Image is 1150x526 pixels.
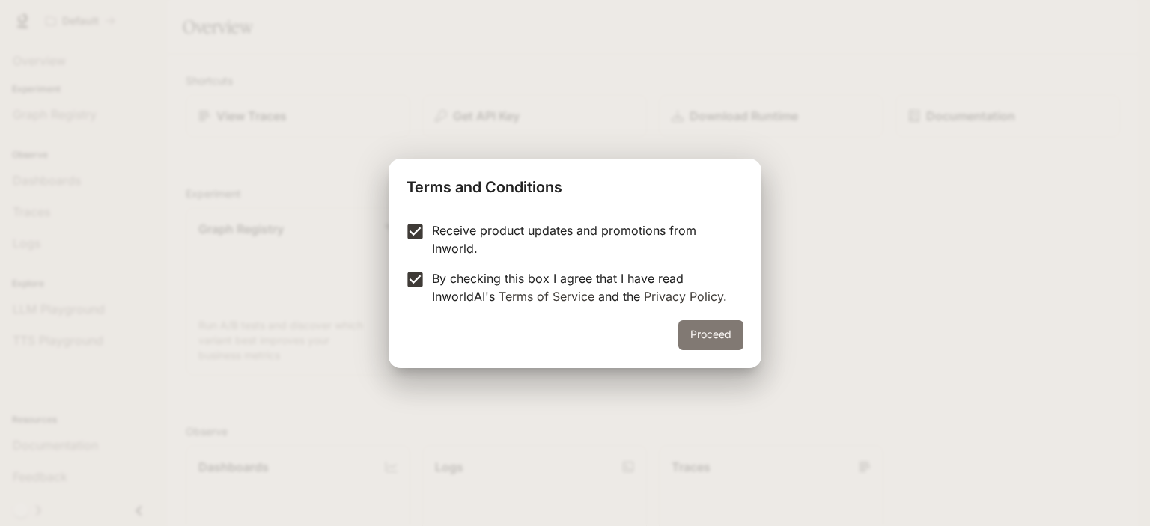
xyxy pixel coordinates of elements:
a: Terms of Service [499,289,594,304]
a: Privacy Policy [644,289,723,304]
p: Receive product updates and promotions from Inworld. [432,221,731,257]
button: Proceed [678,320,743,350]
p: By checking this box I agree that I have read InworldAI's and the . [432,269,731,305]
h2: Terms and Conditions [389,159,761,210]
